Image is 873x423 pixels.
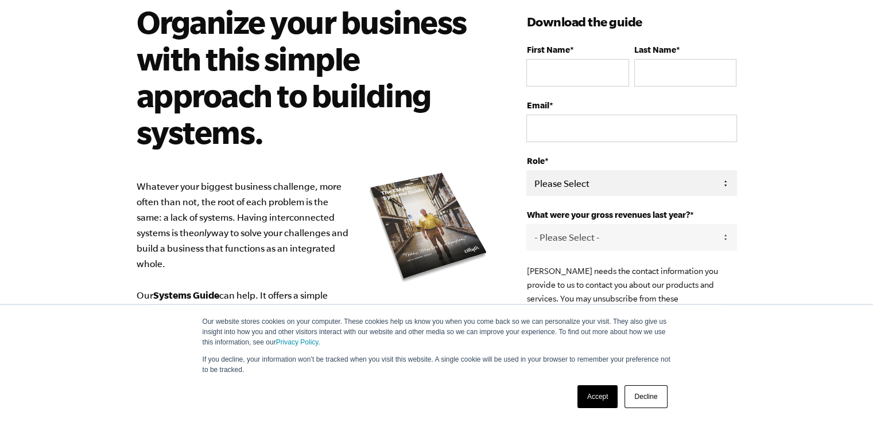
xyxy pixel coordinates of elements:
[194,228,211,238] i: only
[137,3,476,150] h2: Organize your business with this simple approach to building systems.
[624,385,667,408] a: Decline
[526,100,549,110] span: Email
[203,316,671,347] p: Our website stores cookies on your computer. These cookies help us know you when you come back so...
[276,338,319,346] a: Privacy Policy
[526,264,736,333] p: [PERSON_NAME] needs the contact information you provide to us to contact you about our products a...
[526,156,544,166] span: Role
[634,45,676,54] span: Last Name
[366,169,492,286] img: e-myth systems guide organize your business
[153,289,219,300] b: Systems Guide
[137,179,492,381] p: Whatever your biggest business challenge, more often than not, the root of each problem is the sa...
[526,210,689,220] span: What were your gross revenues last year?
[526,13,736,31] h3: Download the guide
[203,354,671,375] p: If you decline, your information won’t be tracked when you visit this website. A single cookie wi...
[526,45,569,54] span: First Name
[577,385,618,408] a: Accept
